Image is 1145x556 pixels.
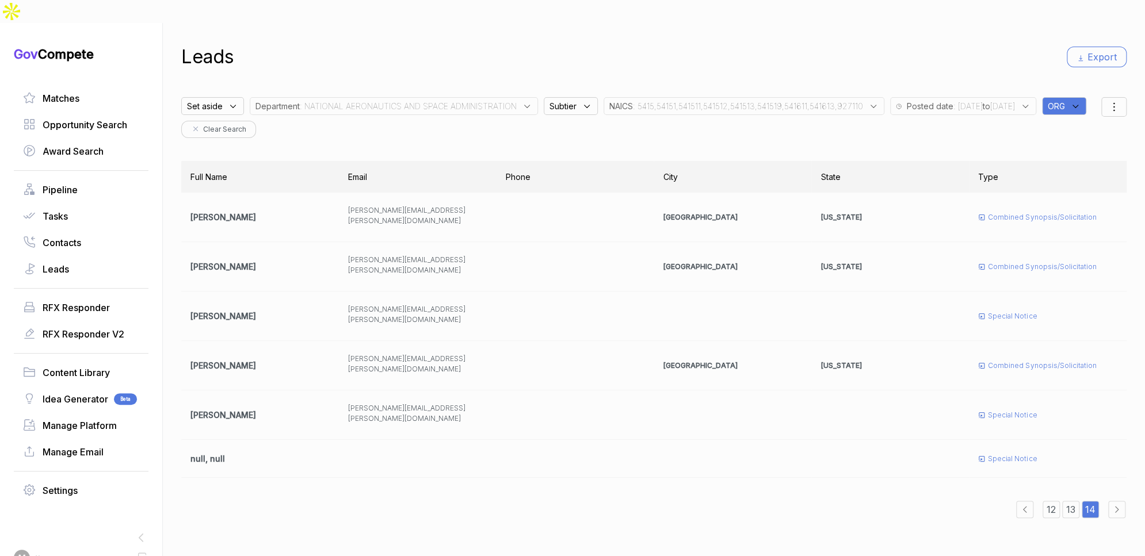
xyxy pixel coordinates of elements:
[190,359,330,371] h5: [PERSON_NAME]
[43,262,69,276] span: Leads
[181,161,339,193] th: Full Name
[663,361,802,371] div: [GEOGRAPHIC_DATA]
[14,46,148,62] h1: Compete
[23,301,139,315] a: RFX Responder
[811,161,969,193] th: State
[14,47,38,62] span: Gov
[23,118,139,132] a: Opportunity Search
[43,392,108,406] span: Idea Generator
[190,310,330,322] h5: [PERSON_NAME]
[348,403,487,424] a: [PERSON_NAME][EMAIL_ADDRESS][PERSON_NAME][DOMAIN_NAME]
[23,327,139,341] a: RFX Responder V2
[43,236,81,250] span: Contacts
[43,445,104,459] span: Manage Email
[190,211,330,223] h5: [PERSON_NAME]
[549,100,577,112] span: Subtier
[43,484,78,497] span: Settings
[654,161,811,193] th: City
[203,124,246,135] span: Clear Search
[23,209,139,223] a: Tasks
[820,361,960,371] div: [US_STATE]
[339,161,497,193] th: Email
[190,260,330,273] h5: [PERSON_NAME]
[43,419,117,432] span: Manage Platform
[988,262,1096,272] a: Combined Synopsis/Solicitation
[23,91,139,105] a: Matches
[988,410,1037,420] a: Special Notice
[1048,100,1065,112] span: ORG
[969,161,1127,193] th: Type
[23,262,139,276] a: Leads
[907,100,953,112] span: Posted date
[43,301,110,315] span: RFX Responder
[1043,501,1060,518] div: 12
[609,100,633,112] span: NAICS
[23,236,139,250] a: Contacts
[633,100,863,112] span: : 5415,54151,541511,541512,541513,541519,541611,541613,927110
[23,366,139,379] a: Content Library
[1062,501,1079,518] div: 13
[23,392,139,406] a: Idea GeneratorBeta
[300,100,517,112] span: : NATIONAL AERONAUTICS AND SPACE ADMINISTRATION
[255,100,300,112] span: Department
[663,212,802,223] div: [GEOGRAPHIC_DATA]
[820,212,960,223] div: [US_STATE]
[348,354,487,374] a: [PERSON_NAME][EMAIL_ADDRESS][PERSON_NAME][DOMAIN_NAME]
[348,304,487,325] a: [PERSON_NAME][EMAIL_ADDRESS][PERSON_NAME][DOMAIN_NAME]
[43,209,68,223] span: Tasks
[953,100,1015,112] span: : [DATE] [DATE]
[43,91,79,105] span: Matches
[23,419,139,432] a: Manage Platform
[23,144,139,158] a: Award Search
[1067,47,1127,67] button: Export
[43,366,110,379] span: Content Library
[23,484,139,497] a: Settings
[187,100,223,112] span: Set aside
[43,327,124,341] span: RFX Responder V2
[820,262,960,272] div: [US_STATE]
[181,121,256,138] button: Clear Search
[23,445,139,459] a: Manage Email
[190,409,330,421] h5: [PERSON_NAME]
[988,311,1037,321] a: Special Notice
[1082,501,1099,518] div: 14
[983,101,990,111] b: to
[497,161,654,193] th: Phone
[988,454,1037,464] a: Special Notice
[43,118,127,132] span: Opportunity Search
[23,183,139,197] a: Pipeline
[988,361,1096,371] a: Combined Synopsis/Solicitation
[663,262,802,272] div: [GEOGRAPHIC_DATA]
[348,255,487,275] a: [PERSON_NAME][EMAIL_ADDRESS][PERSON_NAME][DOMAIN_NAME]
[114,393,137,405] span: Beta
[348,205,487,226] a: [PERSON_NAME][EMAIL_ADDRESS][PERSON_NAME][DOMAIN_NAME]
[43,183,78,197] span: Pipeline
[181,43,234,71] h1: Leads
[43,144,104,158] span: Award Search
[988,212,1096,223] a: Combined Synopsis/Solicitation
[190,453,330,465] h5: null, null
